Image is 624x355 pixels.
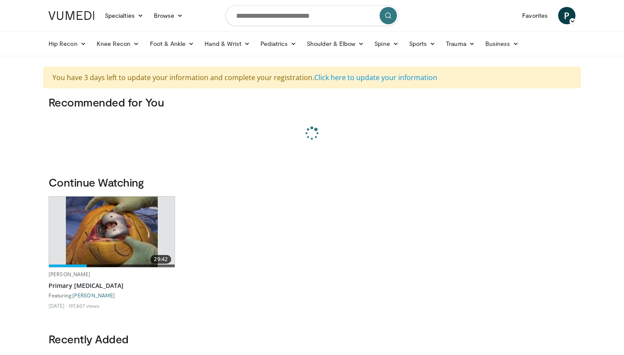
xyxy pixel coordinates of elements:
[369,35,403,52] a: Spine
[43,35,91,52] a: Hip Recon
[441,35,480,52] a: Trauma
[150,255,171,264] span: 29:42
[558,7,575,24] a: P
[72,292,115,298] a: [PERSON_NAME]
[314,73,437,82] a: Click here to update your information
[49,281,175,290] a: Primary [MEDICAL_DATA]
[43,67,581,88] div: You have 3 days left to update your information and complete your registration.
[480,35,524,52] a: Business
[66,197,158,267] img: 297061_3.png.620x360_q85_upscale.jpg
[145,35,200,52] a: Foot & Ankle
[404,35,441,52] a: Sports
[91,35,145,52] a: Knee Recon
[49,292,175,299] div: Featuring:
[49,11,94,20] img: VuMedi Logo
[49,95,575,109] h3: Recommended for You
[49,302,67,309] li: [DATE]
[49,175,575,189] h3: Continue Watching
[517,7,553,24] a: Favorites
[49,271,91,278] a: [PERSON_NAME]
[199,35,255,52] a: Hand & Wrist
[302,35,369,52] a: Shoulder & Elbow
[49,332,575,346] h3: Recently Added
[68,302,100,309] li: 197,807 views
[225,5,399,26] input: Search topics, interventions
[255,35,302,52] a: Pediatrics
[149,7,188,24] a: Browse
[100,7,149,24] a: Specialties
[49,197,175,267] a: 29:42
